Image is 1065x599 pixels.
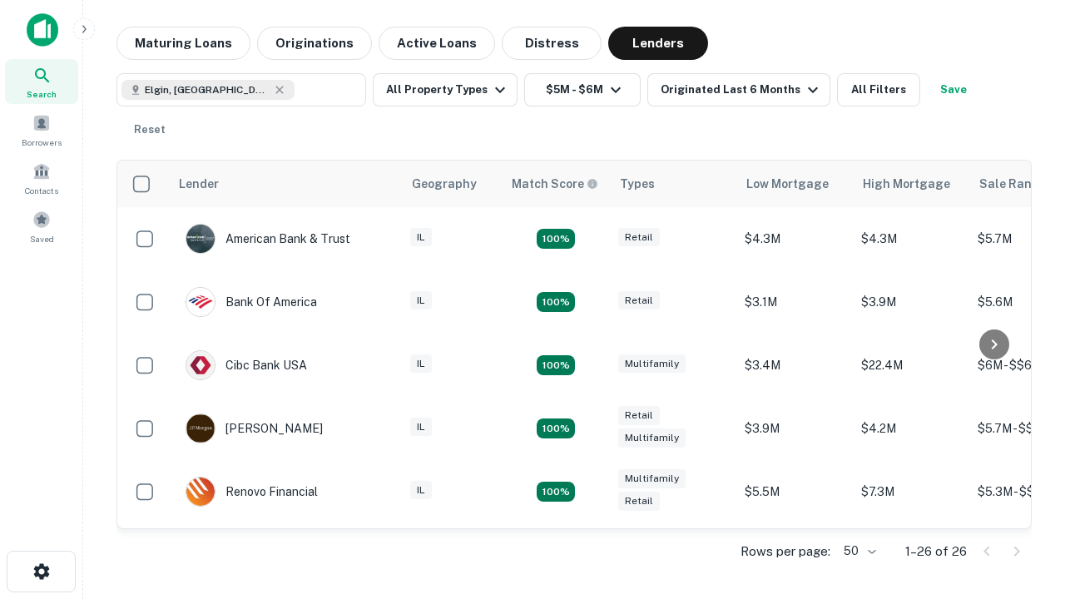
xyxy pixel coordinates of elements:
[736,270,853,334] td: $3.1M
[736,397,853,460] td: $3.9M
[186,287,317,317] div: Bank Of America
[982,413,1065,493] iframe: Chat Widget
[5,59,78,104] a: Search
[186,224,350,254] div: American Bank & Trust
[661,80,823,100] div: Originated Last 6 Months
[186,351,215,379] img: picture
[145,82,270,97] span: Elgin, [GEOGRAPHIC_DATA], [GEOGRAPHIC_DATA]
[27,87,57,101] span: Search
[618,469,686,488] div: Multifamily
[620,174,655,194] div: Types
[410,418,432,437] div: IL
[512,175,598,193] div: Capitalize uses an advanced AI algorithm to match your search with the best lender. The match sco...
[186,478,215,506] img: picture
[618,406,660,425] div: Retail
[123,113,176,146] button: Reset
[402,161,502,207] th: Geography
[410,481,432,500] div: IL
[647,73,830,106] button: Originated Last 6 Months
[524,73,641,106] button: $5M - $6M
[186,413,323,443] div: [PERSON_NAME]
[169,161,402,207] th: Lender
[186,288,215,316] img: picture
[746,174,829,194] div: Low Mortgage
[736,334,853,397] td: $3.4M
[5,107,78,152] a: Borrowers
[410,228,432,247] div: IL
[610,161,736,207] th: Types
[30,232,54,245] span: Saved
[618,228,660,247] div: Retail
[537,229,575,249] div: Matching Properties: 7, hasApolloMatch: undefined
[186,350,307,380] div: Cibc Bank USA
[736,207,853,270] td: $4.3M
[186,225,215,253] img: picture
[410,291,432,310] div: IL
[853,270,969,334] td: $3.9M
[25,184,58,197] span: Contacts
[618,291,660,310] div: Retail
[853,207,969,270] td: $4.3M
[853,397,969,460] td: $4.2M
[741,542,830,562] p: Rows per page:
[618,492,660,511] div: Retail
[186,414,215,443] img: picture
[373,73,518,106] button: All Property Types
[736,460,853,523] td: $5.5M
[22,136,62,149] span: Borrowers
[736,523,853,587] td: $2.2M
[853,523,969,587] td: $3.1M
[410,354,432,374] div: IL
[905,542,967,562] p: 1–26 of 26
[853,161,969,207] th: High Mortgage
[5,204,78,249] a: Saved
[736,161,853,207] th: Low Mortgage
[618,354,686,374] div: Multifamily
[927,73,980,106] button: Save your search to get updates of matches that match your search criteria.
[179,174,219,194] div: Lender
[186,477,318,507] div: Renovo Financial
[537,292,575,312] div: Matching Properties: 4, hasApolloMatch: undefined
[853,334,969,397] td: $22.4M
[618,428,686,448] div: Multifamily
[257,27,372,60] button: Originations
[837,73,920,106] button: All Filters
[379,27,495,60] button: Active Loans
[537,418,575,438] div: Matching Properties: 4, hasApolloMatch: undefined
[863,174,950,194] div: High Mortgage
[5,156,78,200] a: Contacts
[853,460,969,523] td: $7.3M
[27,13,58,47] img: capitalize-icon.png
[502,161,610,207] th: Capitalize uses an advanced AI algorithm to match your search with the best lender. The match sco...
[837,539,879,563] div: 50
[537,482,575,502] div: Matching Properties: 4, hasApolloMatch: undefined
[608,27,708,60] button: Lenders
[502,27,602,60] button: Distress
[116,27,250,60] button: Maturing Loans
[537,355,575,375] div: Matching Properties: 4, hasApolloMatch: undefined
[512,175,595,193] h6: Match Score
[412,174,477,194] div: Geography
